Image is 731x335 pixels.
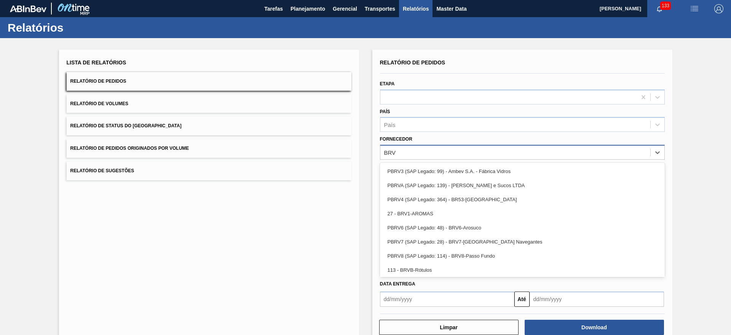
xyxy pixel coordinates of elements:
div: 27 - BRV1-AROMAS [380,207,665,221]
span: Transportes [365,4,395,13]
button: Relatório de Status do [GEOGRAPHIC_DATA] [67,117,351,135]
span: Master Data [436,4,466,13]
button: Notificações [647,3,672,14]
button: Limpar [379,320,519,335]
div: PBRV7 (SAP Legado: 28) - BRV7-[GEOGRAPHIC_DATA] Navegantes [380,235,665,249]
span: Relatório de Volumes [70,101,128,106]
span: Tarefas [264,4,283,13]
div: 113 - BRVB-Rótulos [380,263,665,277]
div: País [384,122,396,128]
span: Relatório de Sugestões [70,168,134,173]
button: Relatório de Pedidos Originados por Volume [67,139,351,158]
div: PBRV8 (SAP Legado: 114) - BRV8-Passo Fundo [380,249,665,263]
label: Fornecedor [380,136,412,142]
div: PBRV4 (SAP Legado: 364) - BR53-[GEOGRAPHIC_DATA] [380,192,665,207]
button: Relatório de Sugestões [67,162,351,180]
div: PBRVA (SAP Legado: 139) - [PERSON_NAME] e Sucos LTDA [380,178,665,192]
span: Planejamento [290,4,325,13]
img: userActions [690,4,699,13]
button: Relatório de Pedidos [67,72,351,91]
input: dd/mm/yyyy [380,292,514,307]
span: Relatório de Status do [GEOGRAPHIC_DATA] [70,123,182,128]
span: Relatórios [403,4,429,13]
button: Relatório de Volumes [67,95,351,113]
span: Relatório de Pedidos [70,79,126,84]
span: Gerencial [333,4,357,13]
span: Relatório de Pedidos Originados por Volume [70,146,189,151]
div: PBRV3 (SAP Legado: 99) - Ambev S.A. - Fábrica Vidros [380,164,665,178]
button: Até [514,292,530,307]
span: Data Entrega [380,281,415,287]
span: Relatório de Pedidos [380,59,445,66]
button: Download [525,320,664,335]
span: 133 [660,2,671,10]
img: Logout [714,4,723,13]
label: País [380,109,390,114]
h1: Relatórios [8,23,143,32]
span: Lista de Relatórios [67,59,126,66]
label: Etapa [380,81,395,87]
div: PBRV6 (SAP Legado: 48) - BRV6-Arosuco [380,221,665,235]
input: dd/mm/yyyy [530,292,664,307]
img: TNhmsLtSVTkK8tSr43FrP2fwEKptu5GPRR3wAAAABJRU5ErkJggg== [10,5,46,12]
